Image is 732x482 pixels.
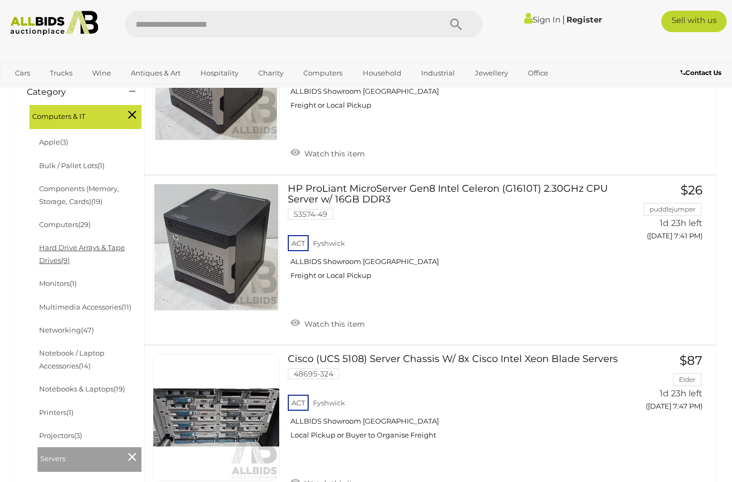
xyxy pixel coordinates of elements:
a: Networking(47) [39,326,94,334]
h4: Category [27,87,113,97]
a: Cisco (UCS 5108) Server Chassis W/ 8x Cisco Intel Xeon Blade Servers 48695-324 ACT Fyshwick ALLBI... [296,354,613,448]
span: Watch this item [302,319,365,329]
a: Components (Memory, Storage, Cards)(19) [39,184,119,205]
span: (11) [122,303,131,311]
a: Hospitality [193,64,245,82]
button: Search [429,11,483,37]
a: HP ProLiant MicroServer Gen8 Intel Celeron (G1610T) 2.30GHz CPU Server w/ 16GB DDR3 53574-50 ACT ... [296,14,613,118]
a: Projectors(3) [39,431,82,440]
a: $26 puddlejumper 1d 23h left ([DATE] 7:41 PM) [629,184,705,246]
a: Sign In [524,14,561,25]
b: Contact Us [681,69,721,77]
a: Charity [251,64,290,82]
a: Sports [8,82,44,100]
a: Computers(29) [39,220,91,229]
a: Apple(3) [39,138,68,146]
a: Industrial [414,64,462,82]
a: Wine [85,64,118,82]
span: (19) [91,197,102,206]
span: (9) [61,256,70,265]
span: (14) [79,361,91,370]
a: Hard Drive Arrays & Tape Drives(9) [39,243,125,264]
a: Antiques & Art [124,64,188,82]
a: $87 Elder 1d 23h left ([DATE] 7:47 PM) [629,354,705,417]
span: | [562,13,565,25]
a: Office [521,64,555,82]
a: HP ProLiant MicroServer Gen8 Intel Celeron (G1610T) 2.30GHz CPU Server w/ 16GB DDR3 53574-49 ACT ... [296,184,613,288]
a: Notebooks & Laptops(19) [39,385,125,393]
a: Jewellery [468,64,515,82]
span: (29) [78,220,91,229]
span: Servers [40,450,121,465]
span: (1) [98,161,104,170]
a: Contact Us [681,67,724,79]
a: Monitors(1) [39,279,77,288]
a: Notebook / Laptop Accessories(14) [39,349,104,370]
span: Watch this item [302,149,365,159]
span: (47) [81,326,94,334]
a: Register [566,14,602,25]
a: Watch this item [288,145,368,161]
span: (1) [70,279,77,288]
img: Allbids.com.au [5,11,103,35]
a: [GEOGRAPHIC_DATA] [50,82,140,100]
a: Trucks [43,64,79,82]
span: $87 [679,353,703,368]
span: (19) [114,385,125,393]
a: Household [356,64,408,82]
span: $26 [681,183,703,198]
span: (1) [66,408,73,417]
a: Cars [8,64,37,82]
a: Computers [296,64,349,82]
span: (3) [74,431,82,440]
a: Sell with us [661,11,727,32]
span: Computers & IT [32,108,113,123]
a: Bulk / Pallet Lots(1) [39,161,104,170]
a: Watch this item [288,315,368,331]
a: Multimedia Accessories(11) [39,303,131,311]
a: Printers(1) [39,408,73,417]
span: (3) [60,138,68,146]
